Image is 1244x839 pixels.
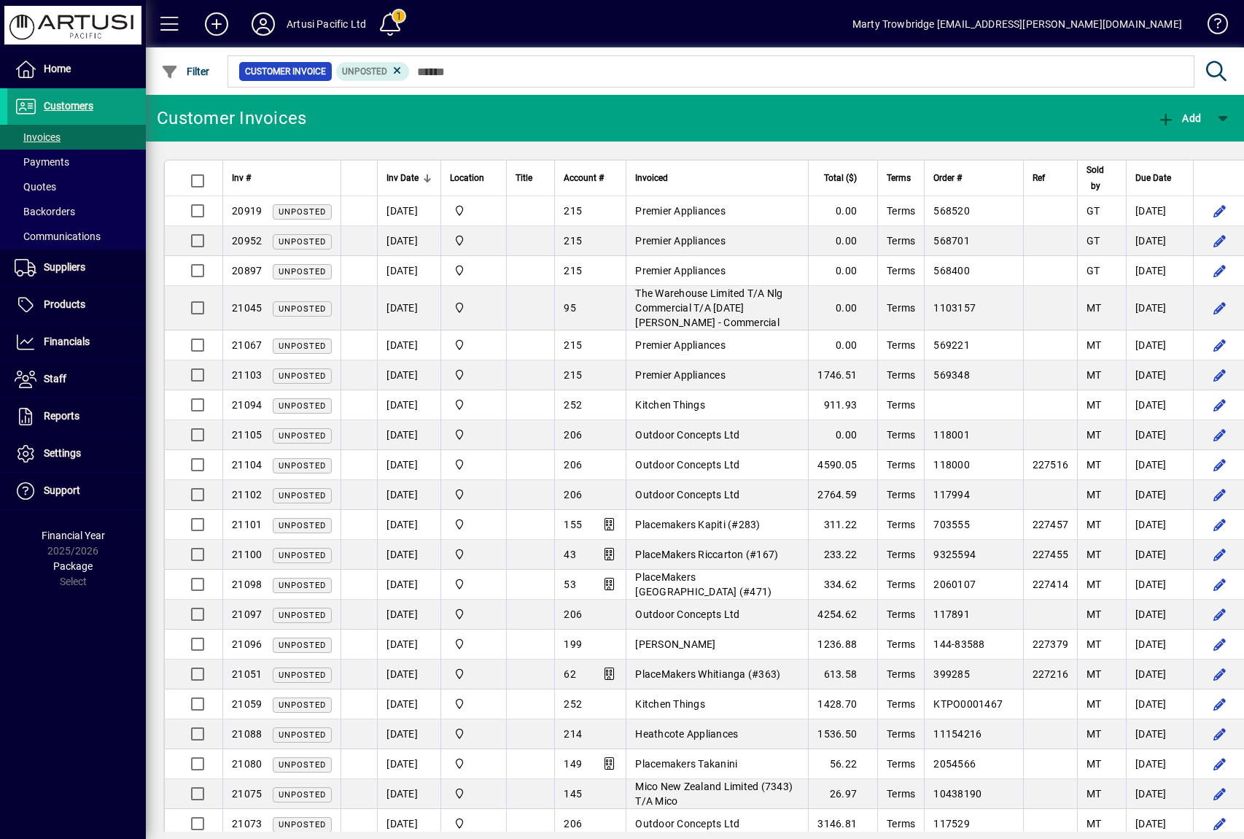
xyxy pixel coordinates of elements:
a: Knowledge Base [1197,3,1226,50]
td: [DATE] [377,420,440,450]
td: [DATE] [1126,510,1193,540]
span: 21100 [232,549,262,560]
td: [DATE] [377,450,440,480]
span: 20919 [232,205,262,217]
span: Unposted [279,551,326,560]
span: Premier Appliances [635,235,726,247]
span: Main Warehouse [450,233,497,249]
button: Edit [1208,296,1232,320]
span: Staff [44,373,66,384]
button: Edit [1208,229,1232,252]
span: Backorders [15,206,75,217]
span: Unposted [279,581,326,590]
span: Outdoor Concepts Ltd [635,489,739,500]
span: Due Date [1135,170,1171,186]
span: Location [450,170,484,186]
span: 2060107 [933,579,976,590]
span: Financial Year [42,530,105,541]
span: Unposted [279,461,326,471]
td: [DATE] [377,570,440,600]
span: MT [1086,489,1102,500]
span: Settings [44,447,81,459]
span: Terms [887,302,915,314]
button: Add [193,11,240,37]
td: [DATE] [1126,630,1193,660]
span: Main Warehouse [450,427,497,443]
button: Edit [1208,199,1232,223]
span: 1103157 [933,302,976,314]
span: Premier Appliances [635,369,726,381]
span: Terms [887,608,915,620]
td: [DATE] [1126,450,1193,480]
span: Terms [887,399,915,411]
span: MT [1086,459,1102,471]
td: [DATE] [377,660,440,689]
span: GT [1086,235,1100,247]
span: Order # [933,170,962,186]
span: 21088 [232,728,262,740]
span: 227455 [1033,549,1069,560]
span: 117994 [933,489,970,500]
span: Main Warehouse [450,606,497,622]
span: KTPO0001467 [933,698,1003,710]
span: Suppliers [44,261,85,273]
span: Invoiced [635,170,668,186]
span: MT [1086,549,1102,560]
span: 11154216 [933,728,981,740]
td: [DATE] [1126,689,1193,719]
td: 311.22 [808,510,877,540]
span: PlaceMakers [GEOGRAPHIC_DATA] (#471) [635,571,771,598]
td: [DATE] [1126,196,1193,226]
span: Inv Date [386,170,419,186]
button: Edit [1208,722,1232,746]
span: Unposted [279,670,326,680]
span: Kitchen Things [635,698,705,710]
span: 95 [564,302,576,314]
span: 118001 [933,429,970,441]
span: 155 [564,519,582,530]
a: Communications [7,224,146,249]
span: Terms [887,579,915,590]
td: [DATE] [1126,256,1193,286]
td: 0.00 [808,226,877,256]
span: Placemakers Kapiti (#283) [635,519,760,530]
span: Main Warehouse [450,203,497,219]
span: Terms [887,429,915,441]
span: 215 [564,339,582,351]
span: Filter [161,66,210,77]
span: MT [1086,519,1102,530]
span: 20897 [232,265,262,277]
span: Unposted [279,641,326,650]
span: Main Warehouse [450,636,497,652]
span: 21097 [232,608,262,620]
span: 144-83588 [933,638,984,650]
span: Unposted [279,371,326,381]
div: Inv Date [386,170,432,186]
button: Filter [158,58,214,85]
td: [DATE] [377,196,440,226]
button: Edit [1208,363,1232,387]
span: 21101 [232,519,262,530]
span: Main Warehouse [450,457,497,473]
span: Main Warehouse [450,263,497,279]
td: [DATE] [1126,330,1193,360]
a: Products [7,287,146,323]
span: 118000 [933,459,970,471]
span: Terms [887,728,915,740]
span: Unposted [279,267,326,277]
td: [DATE] [377,330,440,360]
a: Suppliers [7,250,146,286]
span: Ref [1033,170,1045,186]
span: Main Warehouse [450,576,497,592]
a: Backorders [7,199,146,224]
button: Add [1154,105,1205,131]
span: 214 [564,728,582,740]
div: Total ($) [817,170,870,186]
span: Terms [887,638,915,650]
span: Main Warehouse [450,487,497,503]
td: 0.00 [808,196,877,226]
span: Title [516,170,532,186]
span: Unposted [279,341,326,351]
a: Home [7,51,146,88]
span: Customer Invoice [245,64,326,79]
